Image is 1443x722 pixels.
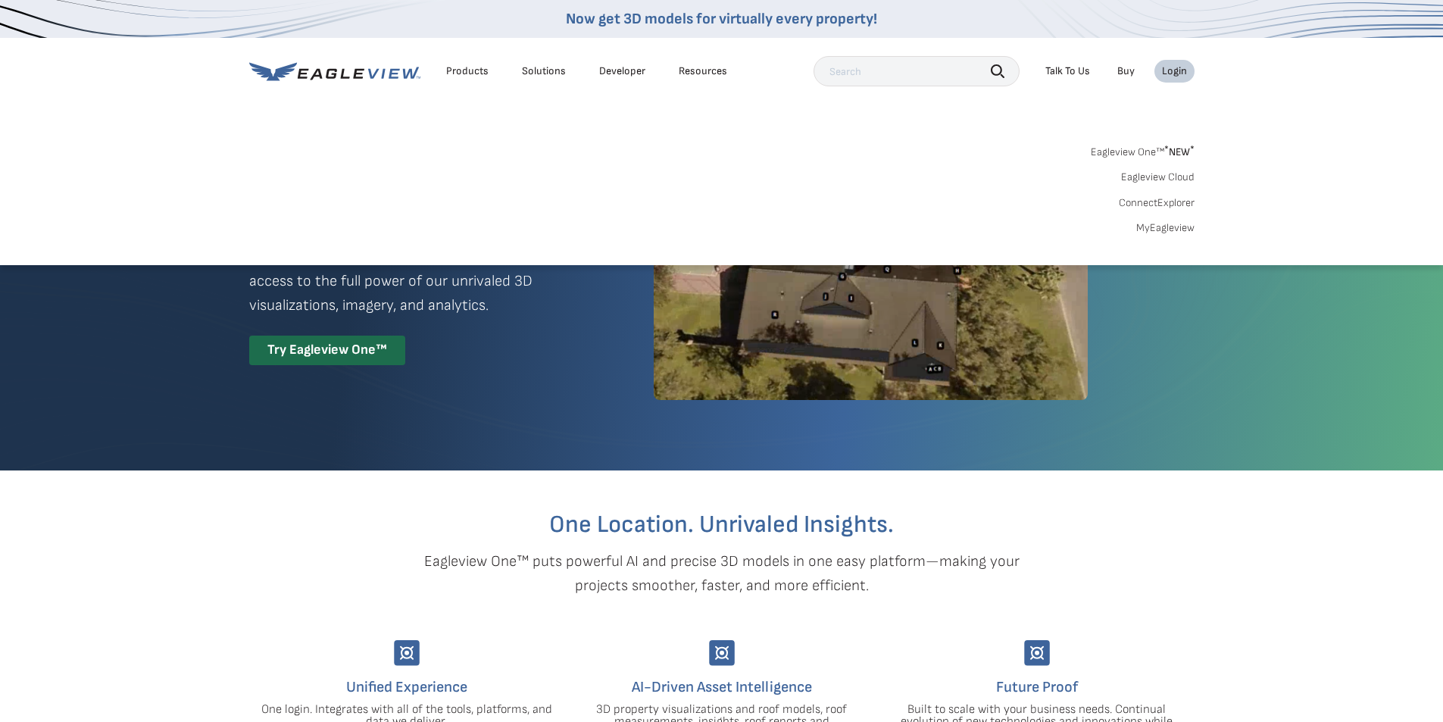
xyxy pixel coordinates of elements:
a: Now get 3D models for virtually every property! [566,10,877,28]
h4: Future Proof [891,675,1183,699]
div: Products [446,64,489,78]
a: Eagleview Cloud [1121,170,1195,184]
h2: One Location. Unrivaled Insights. [261,513,1183,537]
a: Eagleview One™*NEW* [1091,141,1195,158]
a: Developer [599,64,645,78]
div: Login [1162,64,1187,78]
div: Solutions [522,64,566,78]
input: Search [814,56,1020,86]
a: Buy [1117,64,1135,78]
img: Group-9744.svg [1024,640,1050,666]
a: MyEagleview [1136,221,1195,235]
a: ConnectExplorer [1119,196,1195,210]
h4: AI-Driven Asset Intelligence [576,675,868,699]
p: Eagleview One™ puts powerful AI and precise 3D models in one easy platform—making your projects s... [398,549,1046,598]
div: Talk To Us [1045,64,1090,78]
img: Group-9744.svg [394,640,420,666]
span: NEW [1164,145,1195,158]
img: Group-9744.svg [709,640,735,666]
div: Try Eagleview One™ [249,336,405,365]
p: A premium digital experience that provides seamless access to the full power of our unrivaled 3D ... [249,245,599,317]
h4: Unified Experience [261,675,553,699]
div: Resources [679,64,727,78]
